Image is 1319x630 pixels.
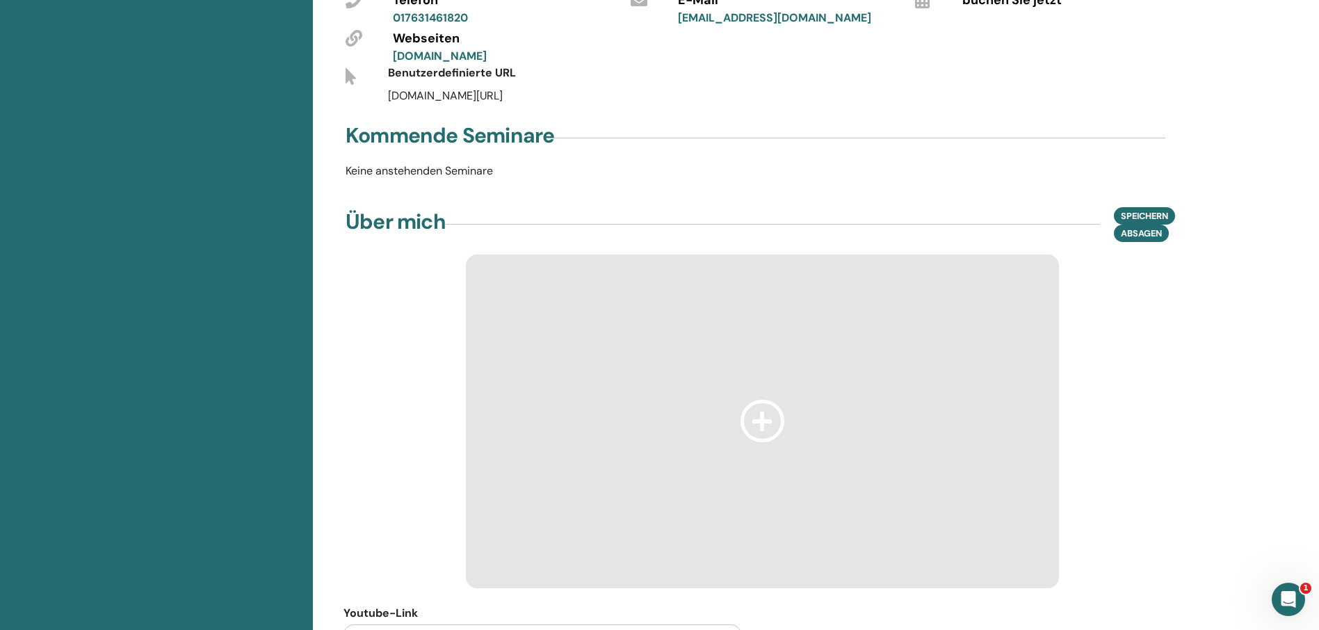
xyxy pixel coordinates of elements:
span: Youtube-Link [343,605,418,622]
button: Absagen [1114,225,1169,242]
a: 017631461820 [393,10,468,25]
span: Speichern [1121,210,1168,222]
a: [EMAIL_ADDRESS][DOMAIN_NAME] [678,10,871,25]
span: 1 [1300,583,1311,594]
button: Speichern [1114,207,1175,225]
span: Benutzerdefinierte URL [388,65,516,80]
h4: Kommende Seminare [346,123,554,148]
h4: Über mich [346,209,446,234]
span: Absagen [1121,227,1162,239]
a: [DOMAIN_NAME] [393,49,487,63]
span: Webseiten [393,30,460,48]
span: [DOMAIN_NAME][URL] [388,88,503,103]
p: Keine anstehenden Seminare [337,163,1188,179]
iframe: Intercom live chat [1272,583,1305,616]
